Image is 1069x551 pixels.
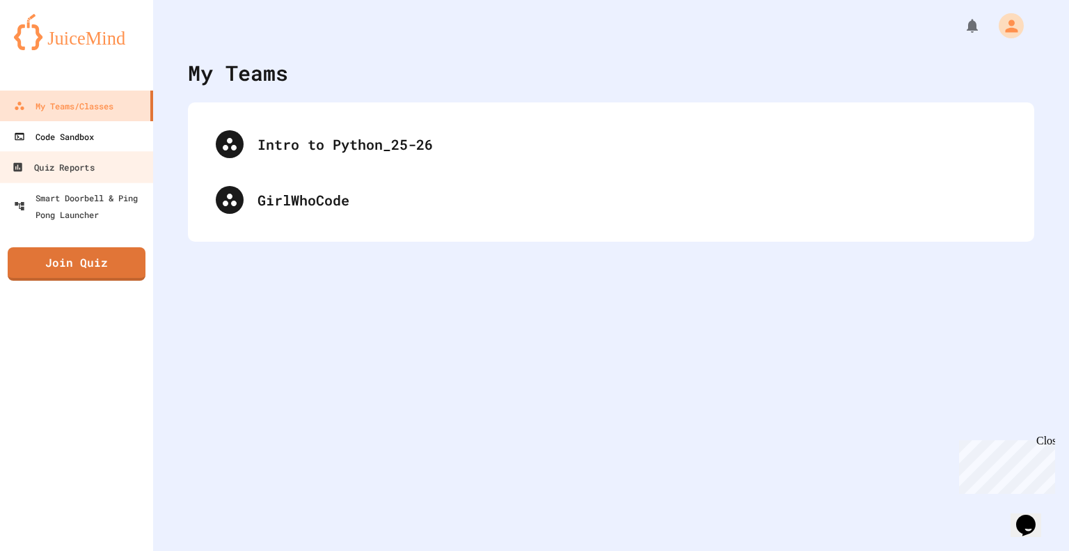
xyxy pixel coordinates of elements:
[14,128,94,145] div: Code Sandbox
[953,435,1055,494] iframe: chat widget
[258,134,1006,155] div: Intro to Python_25-26
[938,14,984,38] div: My Notifications
[202,172,1020,228] div: GirlWhoCode
[14,14,139,50] img: logo-orange.svg
[8,247,145,281] a: Join Quiz
[14,98,113,114] div: My Teams/Classes
[202,116,1020,172] div: Intro to Python_25-26
[188,57,288,88] div: My Teams
[258,189,1006,210] div: GirlWhoCode
[1011,495,1055,537] iframe: chat widget
[14,189,148,223] div: Smart Doorbell & Ping Pong Launcher
[6,6,96,88] div: Chat with us now!Close
[984,10,1027,42] div: My Account
[12,159,94,176] div: Quiz Reports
